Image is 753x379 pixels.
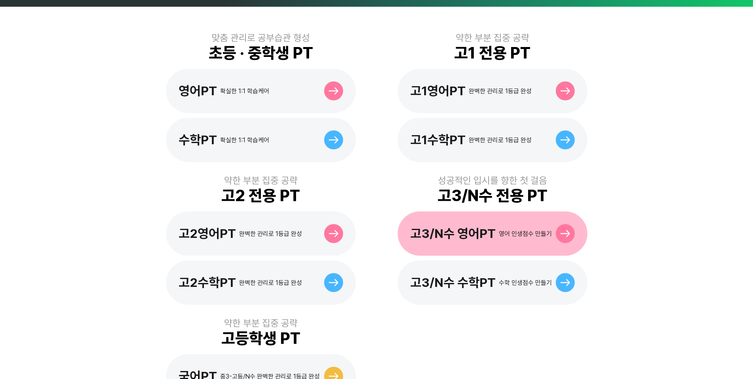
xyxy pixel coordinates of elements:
div: 확실한 1:1 학습케어 [220,136,269,144]
div: 고2수학PT [179,275,236,290]
div: 고3/N수 수학PT [410,275,496,290]
div: 영어PT [179,83,217,98]
div: 약한 부분 집중 공략 [224,175,298,186]
div: 고1영어PT [410,83,466,98]
div: 확실한 1:1 학습케어 [220,87,269,95]
div: 맞춤 관리로 공부습관 형성 [211,32,310,43]
div: 고1 전용 PT [454,43,530,62]
div: 성공적인 입시를 향한 첫 걸음 [438,175,547,186]
div: 고3/N수 영어PT [410,226,496,241]
div: 고1수학PT [410,132,466,147]
div: 약한 부분 집중 공략 [456,32,529,43]
div: 약한 부분 집중 공략 [224,317,298,329]
div: 완벽한 관리로 1등급 완성 [469,87,532,95]
div: 완벽한 관리로 1등급 완성 [239,230,302,238]
div: 영어 인생점수 만들기 [499,230,552,238]
div: 완벽한 관리로 1등급 완성 [239,279,302,287]
div: 수학 인생점수 만들기 [499,279,552,287]
div: 수학PT [179,132,217,147]
div: 고2영어PT [179,226,236,241]
div: 초등 · 중학생 PT [209,43,313,62]
div: 고2 전용 PT [221,186,300,205]
div: 완벽한 관리로 1등급 완성 [469,136,532,144]
div: 고3/N수 전용 PT [438,186,547,205]
div: 고등학생 PT [221,329,300,348]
